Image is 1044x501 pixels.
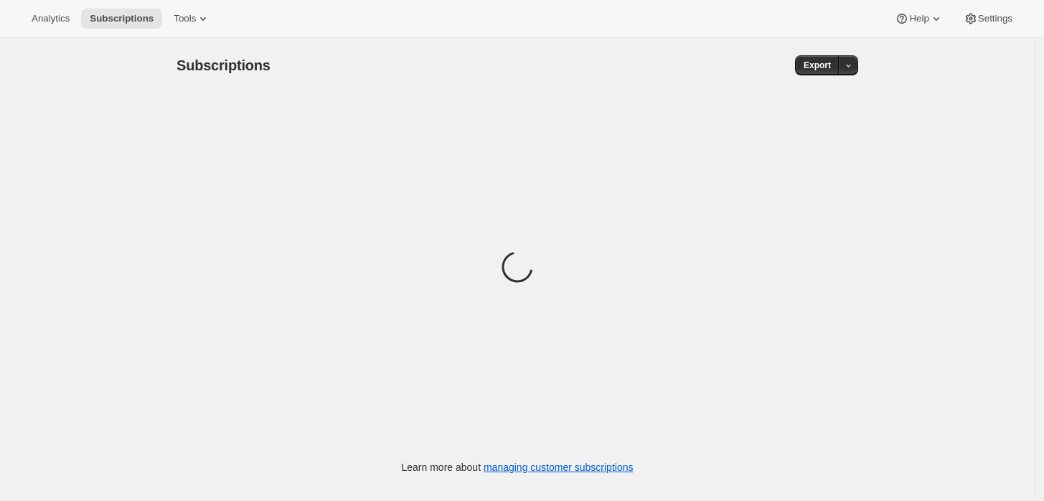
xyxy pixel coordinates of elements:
[90,13,154,24] span: Subscriptions
[177,57,271,73] span: Subscriptions
[23,9,78,29] button: Analytics
[81,9,162,29] button: Subscriptions
[886,9,951,29] button: Help
[978,13,1012,24] span: Settings
[32,13,70,24] span: Analytics
[909,13,928,24] span: Help
[484,462,634,473] a: managing customer subscriptions
[174,13,196,24] span: Tools
[165,9,219,29] button: Tools
[955,9,1021,29] button: Settings
[804,60,831,71] span: Export
[795,55,840,75] button: Export
[402,460,634,474] p: Learn more about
